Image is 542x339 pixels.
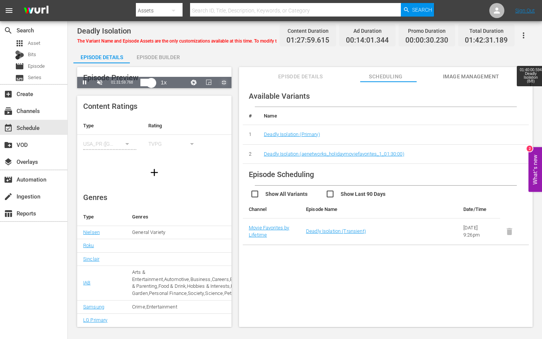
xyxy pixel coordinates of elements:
span: Overlays [4,157,13,166]
span: 01:31:59.768 [111,80,133,84]
span: Episode Scheduling [249,170,314,179]
span: Episode [28,63,45,70]
span: search [4,26,13,35]
div: TVPG [148,133,201,154]
span: Deadly Isolation [77,26,131,35]
div: Total Duration [465,26,508,36]
div: Promo Duration [405,26,448,36]
a: LG Primary [83,317,107,323]
span: Episode [15,62,24,71]
div: Episode Details [73,48,130,66]
a: Samsung [83,304,104,310]
span: Episode Details [272,72,329,81]
a: Sign Out [515,8,535,14]
th: Type [77,117,142,135]
span: Image Management [443,72,499,81]
a: IAB [83,280,90,286]
span: Bits [28,51,36,58]
img: ans4CAIJ8jUAAAAAAAAAAAAAAAAAAAAAAAAgQb4GAAAAAAAAAAAAAAAAAAAAAAAAJMjXAAAAAAAAAAAAAAAAAAAAAAAAgAT5G... [18,2,54,20]
a: Deadly Isolation (Primary) [264,131,320,137]
span: Channels [4,107,13,116]
th: Name [258,107,529,125]
button: Unmute [92,77,107,88]
span: VOD [4,140,13,150]
button: Playback Rate [156,77,171,88]
span: Asset [15,39,24,48]
a: Roku [83,243,94,248]
span: 00:00:30.230 [405,36,448,45]
span: Search [412,3,432,17]
div: Ad Duration [346,26,389,36]
a: Deadly Isolation (Transient) [306,228,366,234]
div: Episode Builder [130,48,186,66]
span: Available Variants [249,92,310,101]
span: Series [28,74,41,81]
div: Content Duration [286,26,329,36]
span: menu [5,6,14,15]
span: Series [15,73,24,82]
span: Episode Preview [83,73,139,82]
div: Bits [15,50,24,60]
a: Deadly Isolation (aenetworks_holidaymoviefavorites_1_01:30:00) [264,151,404,157]
button: Picture-in-Picture [201,77,216,88]
button: Pause [77,77,92,88]
a: Nielsen [83,229,100,235]
button: Open Feedback Widget [528,147,542,192]
div: 2 [527,146,533,152]
span: 00:14:01.344 [346,36,389,45]
th: Channel [243,200,300,218]
a: Sinclair [83,256,99,262]
table: simple table [77,117,231,158]
td: 2 [243,144,258,164]
span: Asset [28,40,40,47]
a: Movie Favorites by Lifetime [249,225,289,238]
td: 1 [243,125,258,145]
button: Search [401,3,434,17]
span: Schedule [4,124,13,133]
span: Reports [4,209,13,218]
span: Genres [83,193,107,202]
span: The Variant Name and Episode Assets are the only customizations available at this time. To modify... [77,38,385,44]
span: 01:42:31.189 [465,36,508,45]
th: Type [77,208,126,226]
div: Progress Bar [140,79,152,86]
th: Rating [142,117,207,135]
th: Genres [126,208,273,226]
th: Episode Name [300,200,429,218]
th: # [243,107,258,125]
td: [DATE] 9:26pm [457,218,500,245]
span: 01:27:59.615 [286,36,329,45]
th: Date/Time [457,200,500,218]
span: Create [4,90,13,99]
span: Automation [4,175,13,184]
button: Exit Fullscreen [216,77,231,88]
div: USA_PR ([GEOGRAPHIC_DATA] ([GEOGRAPHIC_DATA])) [83,133,136,154]
span: Ingestion [4,192,13,201]
button: Jump To Time [186,77,201,88]
span: Content Ratings [83,102,137,111]
span: Scheduling [358,72,414,81]
button: Episode Details [73,48,130,63]
button: Episode Builder [130,48,186,63]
